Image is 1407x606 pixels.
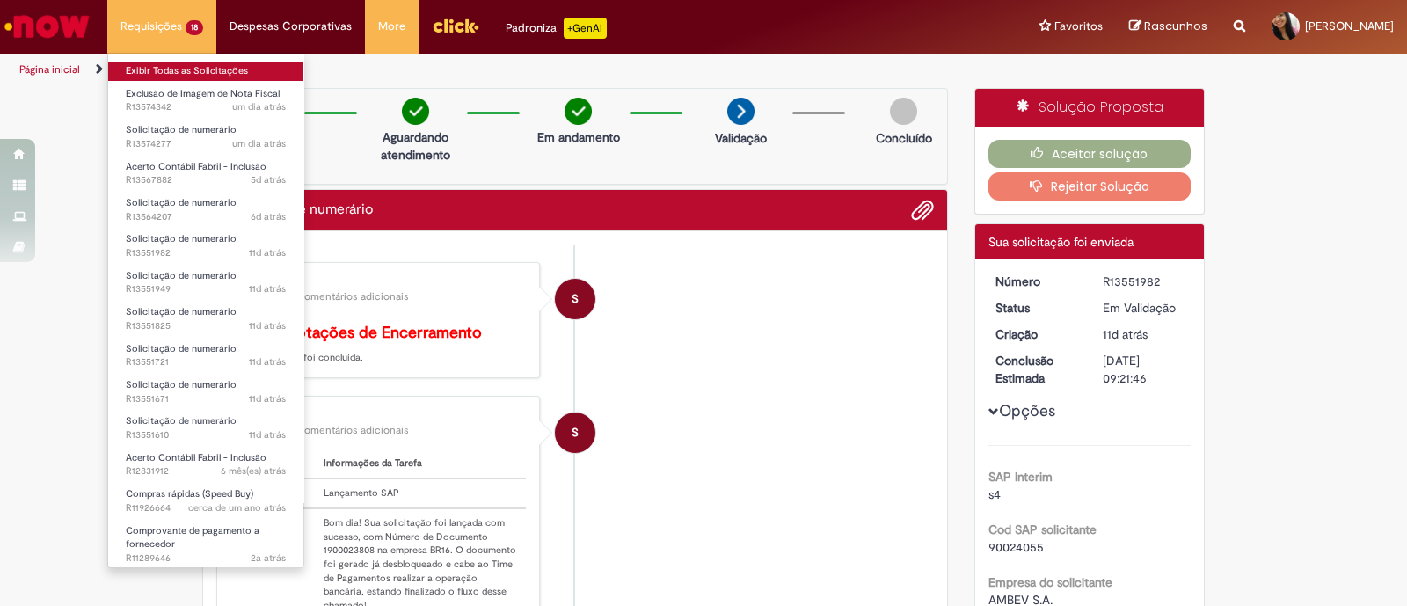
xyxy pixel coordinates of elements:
[126,196,237,209] span: Solicitação de numerário
[1054,18,1103,35] span: Favoritos
[126,160,266,173] span: Acerto Contábil Fabril - Inclusão
[572,412,579,454] span: S
[126,342,237,355] span: Solicitação de numerário
[126,246,286,260] span: R13551982
[982,299,1090,317] dt: Status
[232,137,286,150] time: 28/09/2025 20:25:26
[988,522,1097,537] b: Cod SAP solicitante
[126,487,253,500] span: Compras rápidas (Speed Buy)
[975,89,1205,127] div: Solução Proposta
[108,449,303,481] a: Aberto R12831912 : Acerto Contábil Fabril - Inclusão
[126,100,286,114] span: R13574342
[251,210,286,223] span: 6d atrás
[251,551,286,565] span: 2a atrás
[317,449,526,478] th: Informações da Tarefa
[19,62,80,77] a: Página inicial
[251,173,286,186] time: 25/09/2025 16:36:06
[564,18,607,39] p: +GenAi
[233,410,526,420] div: Sistema
[1103,352,1185,387] div: [DATE] 09:21:46
[249,392,286,405] time: 19/09/2025 16:32:19
[126,173,286,187] span: R13567882
[249,319,286,332] span: 11d atrás
[108,120,303,153] a: Aberto R13574277 : Solicitação de numerário
[988,469,1053,485] b: SAP Interim
[232,100,286,113] span: um dia atrás
[988,140,1192,168] button: Aceitar solução
[126,282,286,296] span: R13551949
[232,100,286,113] time: 28/09/2025 22:04:37
[126,551,286,566] span: R11289646
[232,137,286,150] span: um dia atrás
[378,18,405,35] span: More
[126,123,237,136] span: Solicitação de numerário
[126,355,286,369] span: R13551721
[432,12,479,39] img: click_logo_yellow_360x200.png
[988,539,1044,555] span: 90024055
[876,129,932,147] p: Concluído
[108,230,303,262] a: Aberto R13551982 : Solicitação de numerário
[715,129,767,147] p: Validação
[108,566,303,598] a: Aberto R10306164 : Acerto Contábil Fabril - Inclusão
[120,18,182,35] span: Requisições
[126,87,280,100] span: Exclusão de Imagem de Nota Fiscal
[126,524,259,551] span: Comprovante de pagamento a fornecedor
[982,273,1090,290] dt: Número
[249,355,286,369] span: 11d atrás
[108,157,303,190] a: Aberto R13567882 : Acerto Contábil Fabril - Inclusão
[506,18,607,39] div: Padroniza
[126,305,237,318] span: Solicitação de numerário
[249,392,286,405] span: 11d atrás
[126,428,286,442] span: R13551610
[108,376,303,408] a: Aberto R13551671 : Solicitação de numerário
[108,84,303,117] a: Aberto R13574342 : Exclusão de Imagem de Nota Fiscal
[373,128,458,164] p: Aguardando atendimento
[108,193,303,226] a: Aberto R13564207 : Solicitação de numerário
[1129,18,1207,35] a: Rascunhos
[230,18,352,35] span: Despesas Corporativas
[296,289,409,304] small: Comentários adicionais
[108,412,303,444] a: Aberto R13551610 : Solicitação de numerário
[251,210,286,223] time: 24/09/2025 16:53:11
[108,303,303,335] a: Aberto R13551825 : Solicitação de numerário
[1144,18,1207,34] span: Rascunhos
[249,246,286,259] span: 11d atrás
[126,269,237,282] span: Solicitação de numerário
[107,53,304,568] ul: Requisições
[249,319,286,332] time: 19/09/2025 17:01:41
[126,392,286,406] span: R13551671
[188,501,286,515] time: 26/08/2024 21:57:37
[911,199,934,222] button: Adicionar anexos
[126,210,286,224] span: R13564207
[221,464,286,478] time: 19/03/2025 17:28:57
[296,423,409,438] small: Comentários adicionais
[402,98,429,125] img: check-circle-green.png
[186,20,203,35] span: 18
[890,98,917,125] img: img-circle-grey.png
[982,352,1090,387] dt: Conclusão Estimada
[108,266,303,299] a: Aberto R13551949 : Solicitação de numerário
[988,234,1134,250] span: Sua solicitação foi enviada
[1103,326,1148,342] time: 19/09/2025 17:38:52
[126,319,286,333] span: R13551825
[1103,326,1148,342] span: 11d atrás
[1103,299,1185,317] div: Em Validação
[251,173,286,186] span: 5d atrás
[537,128,620,146] p: Em andamento
[13,54,925,86] ul: Trilhas de página
[555,279,595,319] div: System
[249,428,286,442] span: 11d atrás
[249,246,286,259] time: 19/09/2025 17:38:53
[982,325,1090,343] dt: Criação
[1103,273,1185,290] div: R13551982
[572,278,579,320] span: S
[988,574,1112,590] b: Empresa do solicitante
[126,378,237,391] span: Solicitação de numerário
[126,232,237,245] span: Solicitação de numerário
[126,137,286,151] span: R13574277
[221,464,286,478] span: 6 mês(es) atrás
[108,340,303,372] a: Aberto R13551721 : Solicitação de numerário
[108,62,303,81] a: Exibir Todas as Solicitações
[1305,18,1394,33] span: [PERSON_NAME]
[988,172,1192,201] button: Rejeitar Solução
